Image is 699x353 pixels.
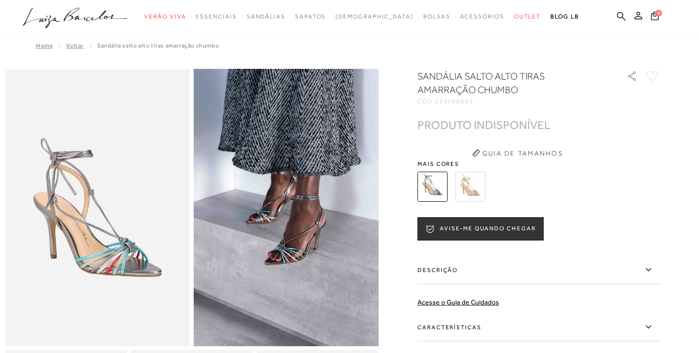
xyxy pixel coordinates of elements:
h1: SANDÁLIA SALTO ALTO TIRAS AMARRAÇÃO CHUMBO [417,69,599,96]
span: Essenciais [196,13,236,20]
a: Voltar [66,42,83,49]
button: AVISE-ME QUANDO CHEGAR [417,217,544,241]
label: Características [417,313,660,341]
span: Sandálias [247,13,285,20]
a: noSubCategoriesText [514,8,541,26]
span: BLOG LB [550,13,579,20]
a: noSubCategoriesText [247,8,285,26]
span: Acessórios [460,13,504,20]
a: Acesse o Guia de Cuidados [417,298,499,306]
img: image [194,69,379,346]
a: noSubCategoriesText [144,8,186,26]
a: noSubCategoriesText [460,8,504,26]
a: Home [36,42,52,49]
img: SANDÁLIA SALTO ALTO TIRAS AMARRAÇÃO DOURADO [455,172,485,202]
a: noSubCategoriesText [423,8,450,26]
button: 0 [648,11,662,24]
span: Mais cores [417,161,660,167]
img: image [5,69,190,346]
span: [DEMOGRAPHIC_DATA] [335,13,414,20]
button: Guia de Tamanhos [469,145,566,161]
a: BLOG LB [550,8,579,26]
span: Bolsas [423,13,450,20]
span: Outlet [514,13,541,20]
div: CÓD: [417,98,612,104]
span: 134700095 [435,98,474,105]
label: Descrição [417,256,660,284]
a: noSubCategoriesText [335,8,414,26]
a: noSubCategoriesText [196,8,236,26]
span: Verão Viva [144,13,186,20]
a: noSubCategoriesText [295,8,326,26]
div: PRODUTO INDISPONÍVEL [417,120,550,130]
span: Sapatos [295,13,326,20]
span: 0 [655,10,662,16]
img: SANDÁLIA SALTO ALTO TIRAS AMARRAÇÃO CHUMBO [417,172,448,202]
span: SANDÁLIA SALTO ALTO TIRAS AMARRAÇÃO CHUMBO [97,42,219,49]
